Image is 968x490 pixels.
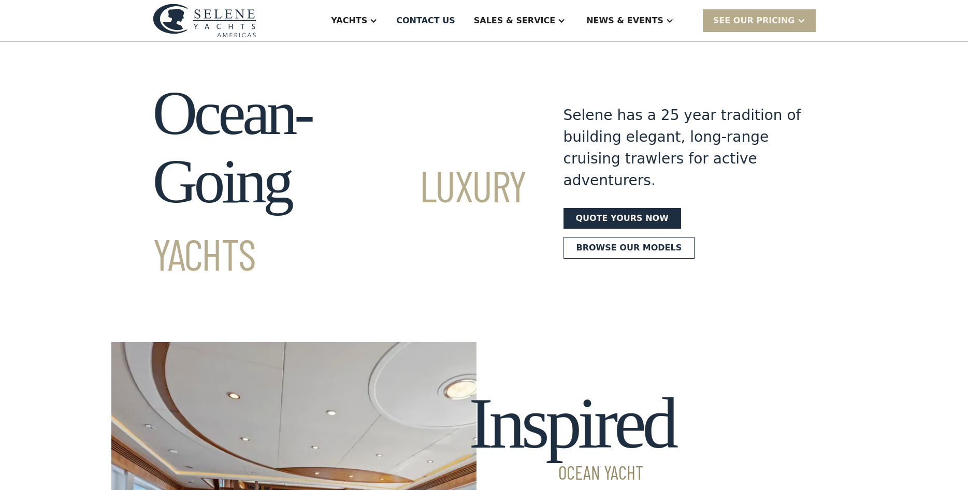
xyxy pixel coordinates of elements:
a: Browse our models [564,237,695,259]
span: Ocean Yacht [469,463,674,482]
div: Yachts [331,14,367,27]
span: Luxury Yachts [153,159,526,279]
img: logo [153,4,256,37]
h1: Ocean-Going [153,79,526,284]
div: Selene has a 25 year tradition of building elegant, long-range cruising trawlers for active adven... [564,105,802,191]
div: SEE Our Pricing [713,14,795,27]
div: Sales & Service [474,14,555,27]
div: Contact US [396,14,455,27]
a: Quote yours now [564,208,681,229]
div: SEE Our Pricing [703,9,816,32]
div: News & EVENTS [586,14,663,27]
